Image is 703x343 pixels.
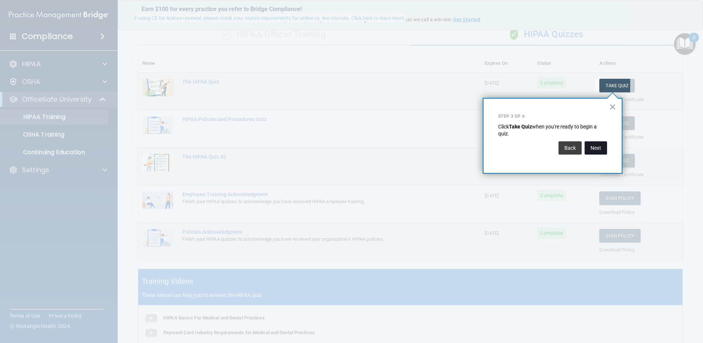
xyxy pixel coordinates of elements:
[509,124,532,130] strong: Take Quiz
[599,79,635,92] button: Take Quiz
[559,141,582,155] button: Back
[498,124,598,137] span: when you're ready to begin a quiz.
[585,141,607,155] button: Next
[498,113,607,120] p: Step 3 of 6
[609,101,616,113] button: Close
[498,124,509,130] span: Click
